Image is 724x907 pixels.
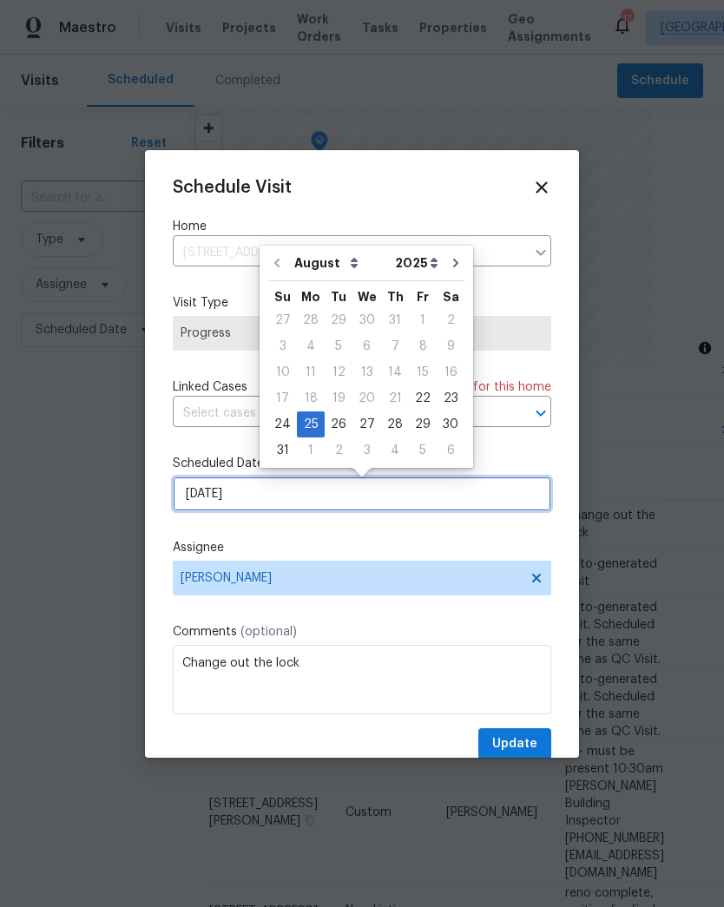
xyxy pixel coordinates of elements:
[173,539,551,556] label: Assignee
[325,307,352,333] div: Tue Jul 29 2025
[297,438,325,463] div: 1
[352,333,381,359] div: Wed Aug 06 2025
[443,291,459,303] abbr: Saturday
[297,333,325,359] div: Mon Aug 04 2025
[492,733,537,755] span: Update
[173,623,551,641] label: Comments
[264,246,290,280] button: Go to previous month
[173,294,551,312] label: Visit Type
[268,359,297,385] div: Sun Aug 10 2025
[173,645,551,714] textarea: Change out the lock
[409,359,437,385] div: Fri Aug 15 2025
[381,334,409,358] div: 7
[381,307,409,333] div: Thu Jul 31 2025
[478,728,551,760] button: Update
[437,437,464,463] div: Sat Sep 06 2025
[381,438,409,463] div: 4
[437,412,464,437] div: 30
[381,411,409,437] div: Thu Aug 28 2025
[297,412,325,437] div: 25
[381,386,409,411] div: 21
[409,411,437,437] div: Fri Aug 29 2025
[437,333,464,359] div: Sat Aug 09 2025
[331,291,346,303] abbr: Tuesday
[437,438,464,463] div: 6
[325,437,352,463] div: Tue Sep 02 2025
[443,246,469,280] button: Go to next month
[352,334,381,358] div: 6
[268,437,297,463] div: Sun Aug 31 2025
[297,334,325,358] div: 4
[381,412,409,437] div: 28
[437,334,464,358] div: 9
[290,250,391,276] select: Month
[409,412,437,437] div: 29
[409,334,437,358] div: 8
[268,411,297,437] div: Sun Aug 24 2025
[297,437,325,463] div: Mon Sep 01 2025
[297,359,325,385] div: Mon Aug 11 2025
[268,386,297,411] div: 17
[358,291,377,303] abbr: Wednesday
[352,385,381,411] div: Wed Aug 20 2025
[268,334,297,358] div: 3
[381,437,409,463] div: Thu Sep 04 2025
[325,359,352,385] div: Tue Aug 12 2025
[381,333,409,359] div: Thu Aug 07 2025
[352,386,381,411] div: 20
[409,308,437,332] div: 1
[437,411,464,437] div: Sat Aug 30 2025
[268,385,297,411] div: Sun Aug 17 2025
[173,477,551,511] input: M/D/YYYY
[532,178,551,197] span: Close
[437,360,464,384] div: 16
[173,400,503,427] input: Select cases
[181,325,543,342] span: Progress
[381,308,409,332] div: 31
[325,385,352,411] div: Tue Aug 19 2025
[297,411,325,437] div: Mon Aug 25 2025
[391,250,443,276] select: Year
[297,385,325,411] div: Mon Aug 18 2025
[381,360,409,384] div: 14
[268,360,297,384] div: 10
[409,437,437,463] div: Fri Sep 05 2025
[325,334,352,358] div: 5
[268,438,297,463] div: 31
[274,291,291,303] abbr: Sunday
[268,307,297,333] div: Sun Jul 27 2025
[268,412,297,437] div: 24
[387,291,404,303] abbr: Thursday
[381,359,409,385] div: Thu Aug 14 2025
[409,385,437,411] div: Fri Aug 22 2025
[352,308,381,332] div: 30
[268,333,297,359] div: Sun Aug 03 2025
[437,308,464,332] div: 2
[325,308,352,332] div: 29
[437,385,464,411] div: Sat Aug 23 2025
[173,179,292,196] span: Schedule Visit
[352,438,381,463] div: 3
[352,307,381,333] div: Wed Jul 30 2025
[352,411,381,437] div: Wed Aug 27 2025
[325,360,352,384] div: 12
[352,437,381,463] div: Wed Sep 03 2025
[437,307,464,333] div: Sat Aug 02 2025
[529,401,553,425] button: Open
[409,386,437,411] div: 22
[181,571,521,585] span: [PERSON_NAME]
[325,438,352,463] div: 2
[352,412,381,437] div: 27
[437,386,464,411] div: 23
[297,360,325,384] div: 11
[381,385,409,411] div: Thu Aug 21 2025
[437,359,464,385] div: Sat Aug 16 2025
[297,308,325,332] div: 28
[409,307,437,333] div: Fri Aug 01 2025
[325,333,352,359] div: Tue Aug 05 2025
[409,360,437,384] div: 15
[352,360,381,384] div: 13
[325,386,352,411] div: 19
[173,455,551,472] label: Scheduled Date
[297,386,325,411] div: 18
